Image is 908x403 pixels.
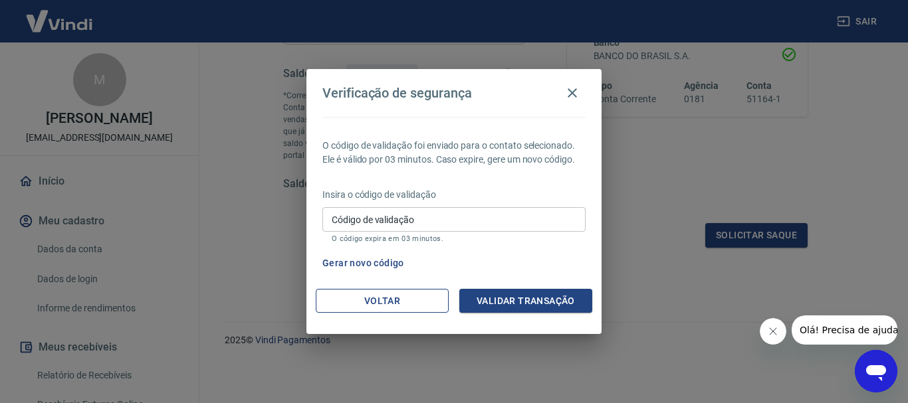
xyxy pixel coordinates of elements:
[316,289,449,313] button: Voltar
[322,188,586,202] p: Insira o código de validação
[792,315,897,345] iframe: Mensagem da empresa
[760,318,786,345] iframe: Fechar mensagem
[459,289,592,313] button: Validar transação
[8,9,112,20] span: Olá! Precisa de ajuda?
[322,139,586,167] p: O código de validação foi enviado para o contato selecionado. Ele é válido por 03 minutos. Caso e...
[332,234,576,243] p: O código expira em 03 minutos.
[855,350,897,392] iframe: Botão para abrir a janela de mensagens
[322,85,472,101] h4: Verificação de segurança
[317,251,409,276] button: Gerar novo código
